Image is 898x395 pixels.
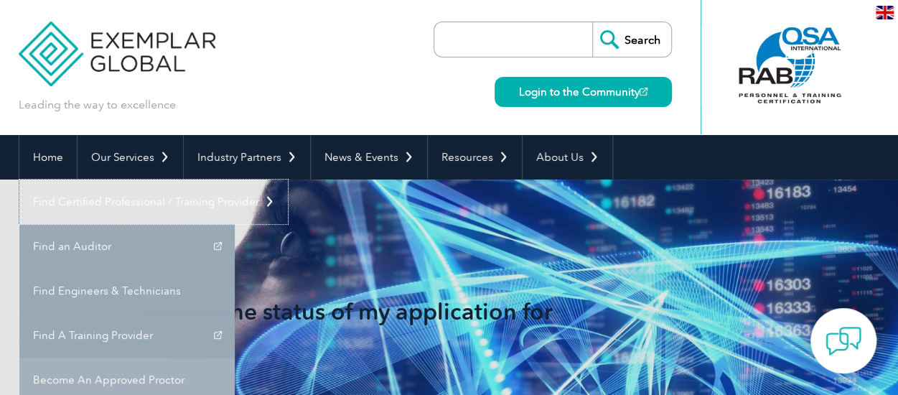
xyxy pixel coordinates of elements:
[19,224,235,269] a: Find an Auditor
[523,135,612,180] a: About Us
[19,269,235,313] a: Find Engineers & Technicians
[19,297,570,353] h1: How do I check on the status of my application for certification?
[640,88,647,96] img: open_square.png
[78,135,183,180] a: Our Services
[19,180,288,224] a: Find Certified Professional / Training Provider
[592,22,671,57] input: Search
[184,135,310,180] a: Industry Partners
[19,313,235,358] a: Find A Training Provider
[428,135,522,180] a: Resources
[876,6,894,19] img: en
[495,77,672,107] a: Login to the Community
[311,135,427,180] a: News & Events
[19,97,176,113] p: Leading the way to excellence
[825,323,861,359] img: contact-chat.png
[19,135,77,180] a: Home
